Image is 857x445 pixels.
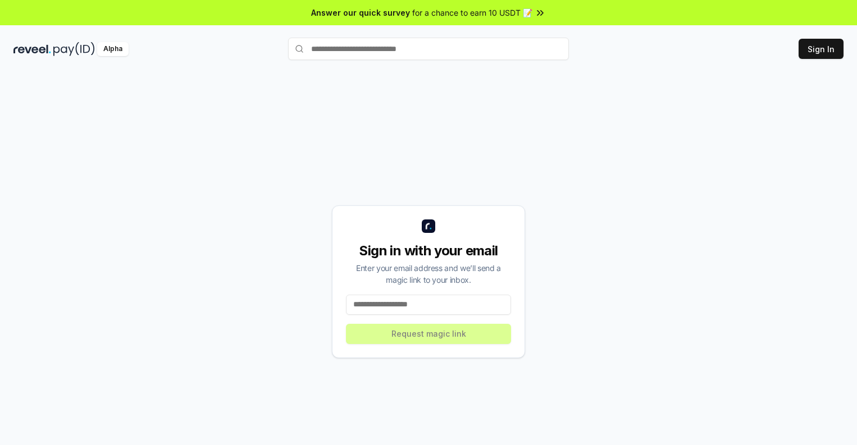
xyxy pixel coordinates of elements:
[412,7,532,19] span: for a chance to earn 10 USDT 📝
[799,39,844,59] button: Sign In
[346,242,511,260] div: Sign in with your email
[97,42,129,56] div: Alpha
[311,7,410,19] span: Answer our quick survey
[13,42,51,56] img: reveel_dark
[53,42,95,56] img: pay_id
[422,219,435,233] img: logo_small
[346,262,511,286] div: Enter your email address and we’ll send a magic link to your inbox.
